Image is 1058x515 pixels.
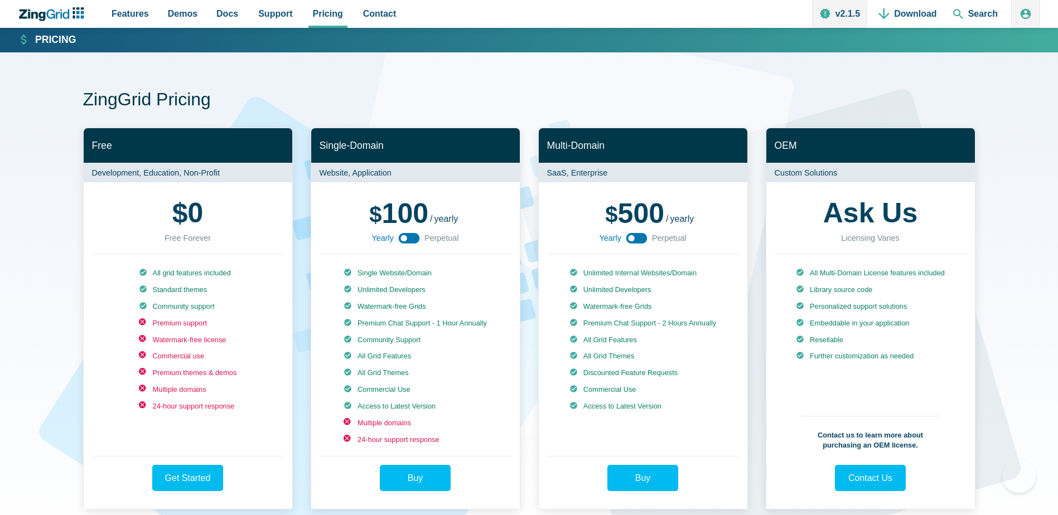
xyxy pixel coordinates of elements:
li: Commercial Use [344,385,487,395]
li: Premium Chat Support - 1 Hour Annually [344,318,487,328]
li: All grid features included [139,268,237,278]
h2: Single-Domain [311,128,520,163]
li: Unlimited Developers [344,285,487,295]
li: All Grid Features [344,351,487,361]
span: yearly [434,214,458,224]
li: Embeddable in your application [796,318,945,328]
span: 100 [369,198,428,229]
p: Website, Application [311,163,520,182]
li: Premium support [139,318,237,328]
p: Contact us to learn more about purchasing an OEM license. [801,416,940,450]
strong: Ask Us [823,199,918,227]
span: Docs [216,6,238,21]
a: Buy [607,465,678,491]
p: Development, Education, Non-Profit [84,163,292,182]
span: Pricing [313,6,343,21]
li: Access to Latest Version [569,401,716,411]
li: Resellable [796,335,945,345]
li: Premium Chat Support - 2 Hours Annually [569,318,716,328]
span: Support [258,6,292,21]
li: Commercial use [139,351,237,361]
li: Access to Latest Version [344,401,487,411]
span: / [666,215,668,224]
strong: Pricing [35,35,76,45]
li: Discounted Feature Requests [569,368,716,378]
li: All Grid Features [569,335,716,345]
div: Licensing Varies [841,231,900,245]
div: Free Forever [165,231,211,245]
li: Community Support [344,335,487,345]
h2: Multi-Domain [539,128,747,163]
li: Multiple domains [139,385,237,395]
li: Standard themes [139,285,237,295]
a: Pricing [19,33,76,47]
span: yearly [670,214,694,224]
h2: Free [84,128,292,163]
li: Unlimited Developers [569,285,716,295]
p: Custom Solutions [766,163,975,182]
li: Watermark-free Grids [569,302,716,312]
li: Community support [139,302,237,312]
a: Buy [380,465,451,491]
li: Further customization as needed [796,351,945,361]
span: Features [112,6,149,21]
a: Contact Us [835,465,906,491]
li: 24-hour support response [139,401,237,411]
h2: OEM [766,128,975,163]
span: $ [172,199,188,227]
li: Watermark-free license [139,335,237,345]
li: All Grid Themes [569,351,716,361]
span: Contact [363,6,397,21]
a: ZingChart Logo. Click to return to the homepage [18,7,90,21]
li: Personalized support solutions [796,302,945,312]
span: / [430,215,432,224]
span: 500 [605,198,664,229]
li: Watermark-free Grids [344,302,487,312]
li: Unlimited Internal Websites/Domain [569,268,716,278]
strong: 0 [172,199,204,227]
li: Single Website/Domain [344,268,487,278]
li: All Multi-Domain License features included [796,268,945,278]
li: Commercial Use [569,385,716,395]
iframe: Toggle Customer Support [1002,459,1036,493]
li: Library source code [796,285,945,295]
li: Premium themes & demos [139,368,237,378]
li: Multiple domains [344,418,487,428]
span: Perpetual [424,231,459,245]
span: Demos [168,6,197,21]
span: Yearly [599,231,621,245]
p: SaaS, Enterprise [539,163,747,182]
span: Yearly [371,231,393,245]
li: 24-hour support response [344,435,487,445]
li: All Grid Themes [344,368,487,378]
h1: ZingGrid Pricing [83,88,975,113]
a: Get Started [152,465,223,491]
span: Perpetual [652,231,687,245]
